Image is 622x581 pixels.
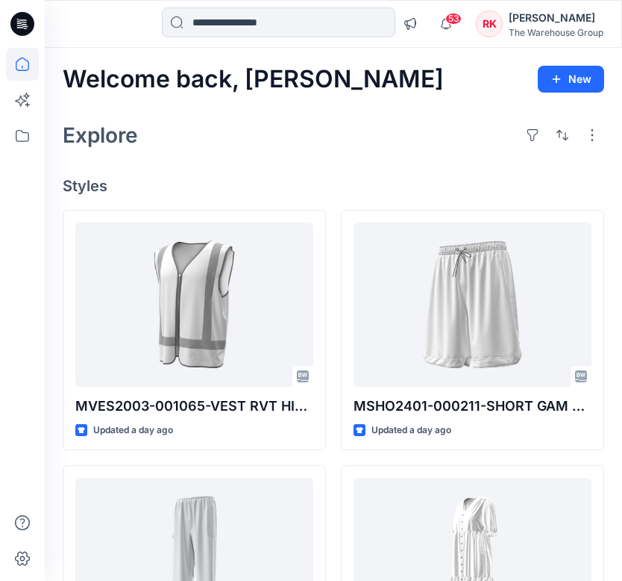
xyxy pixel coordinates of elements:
h2: Explore [63,123,138,147]
h4: Styles [63,177,604,195]
h2: Welcome back, [PERSON_NAME] [63,66,444,93]
a: MVES2003-001065-VEST RVT HIGH VIS REFLECTIVE [75,223,313,387]
p: Updated a day ago [93,423,173,438]
p: MVES2003-001065-VEST RVT HIGH VIS REFLECTIVE [75,396,313,417]
p: Updated a day ago [371,423,451,438]
div: The Warehouse Group [509,27,603,38]
div: RK [476,10,503,37]
p: MSHO2401-000211-SHORT GAM BASKETBALL PS TBL Correction [354,396,591,417]
button: New [538,66,604,93]
a: MSHO2401-000211-SHORT GAM BASKETBALL PS TBL Correction [354,223,591,387]
span: 53 [445,13,462,25]
div: [PERSON_NAME] [509,9,603,27]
